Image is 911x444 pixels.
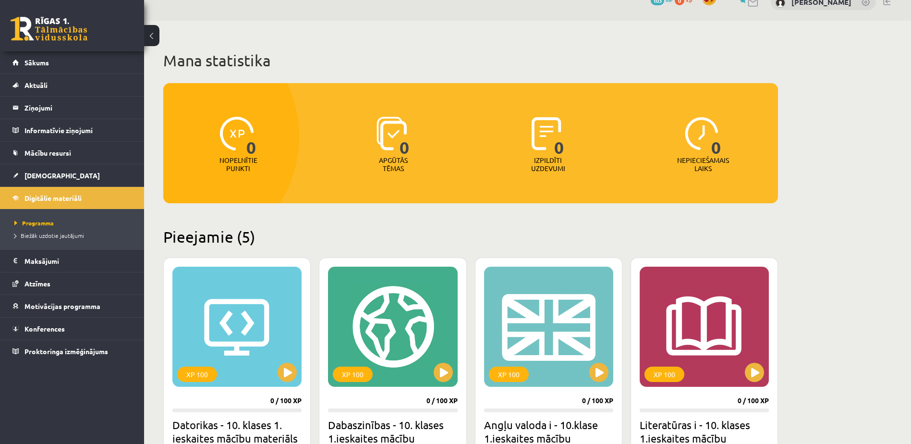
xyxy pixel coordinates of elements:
[24,279,50,288] span: Atzīmes
[24,97,132,119] legend: Ziņojumi
[377,117,407,150] img: icon-learned-topics-4a711ccc23c960034f471b6e78daf4a3bad4a20eaf4de84257b87e66633f6470.svg
[529,156,567,173] p: Izpildīti uzdevumi
[12,51,132,74] a: Sākums
[14,219,54,227] span: Programma
[24,58,49,67] span: Sākums
[24,324,65,333] span: Konferences
[163,227,778,246] h2: Pieejamie (5)
[24,119,132,141] legend: Informatīvie ziņojumi
[12,340,132,362] a: Proktoringa izmēģinājums
[12,295,132,317] a: Motivācijas programma
[24,302,100,310] span: Motivācijas programma
[14,232,84,239] span: Biežāk uzdotie jautājumi
[12,142,132,164] a: Mācību resursi
[12,164,132,186] a: [DEMOGRAPHIC_DATA]
[11,17,87,41] a: Rīgas 1. Tālmācības vidusskola
[24,81,48,89] span: Aktuāli
[677,156,729,173] p: Nepieciešamais laiks
[554,117,564,156] span: 0
[644,367,684,382] div: XP 100
[24,194,82,202] span: Digitālie materiāli
[14,219,134,227] a: Programma
[24,148,71,157] span: Mācību resursi
[12,97,132,119] a: Ziņojumi
[12,250,132,272] a: Maksājumi
[333,367,373,382] div: XP 100
[14,231,134,240] a: Biežāk uzdotie jautājumi
[12,74,132,96] a: Aktuāli
[400,117,410,156] span: 0
[219,156,257,173] p: Nopelnītie punkti
[12,119,132,141] a: Informatīvie ziņojumi
[375,156,412,173] p: Apgūtās tēmas
[532,117,561,150] img: icon-completed-tasks-ad58ae20a441b2904462921112bc710f1caf180af7a3daa7317a5a94f2d26646.svg
[24,171,100,180] span: [DEMOGRAPHIC_DATA]
[24,347,108,356] span: Proktoringa izmēģinājums
[12,318,132,340] a: Konferences
[163,51,778,70] h1: Mana statistika
[12,272,132,295] a: Atzīmes
[246,117,256,156] span: 0
[12,187,132,209] a: Digitālie materiāli
[489,367,529,382] div: XP 100
[24,250,132,272] legend: Maksājumi
[220,117,254,150] img: icon-xp-0682a9bc20223a9ccc6f5883a126b849a74cddfe5390d2b41b4391c66f2066e7.svg
[177,367,217,382] div: XP 100
[711,117,721,156] span: 0
[685,117,718,150] img: icon-clock-7be60019b62300814b6bd22b8e044499b485619524d84068768e800edab66f18.svg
